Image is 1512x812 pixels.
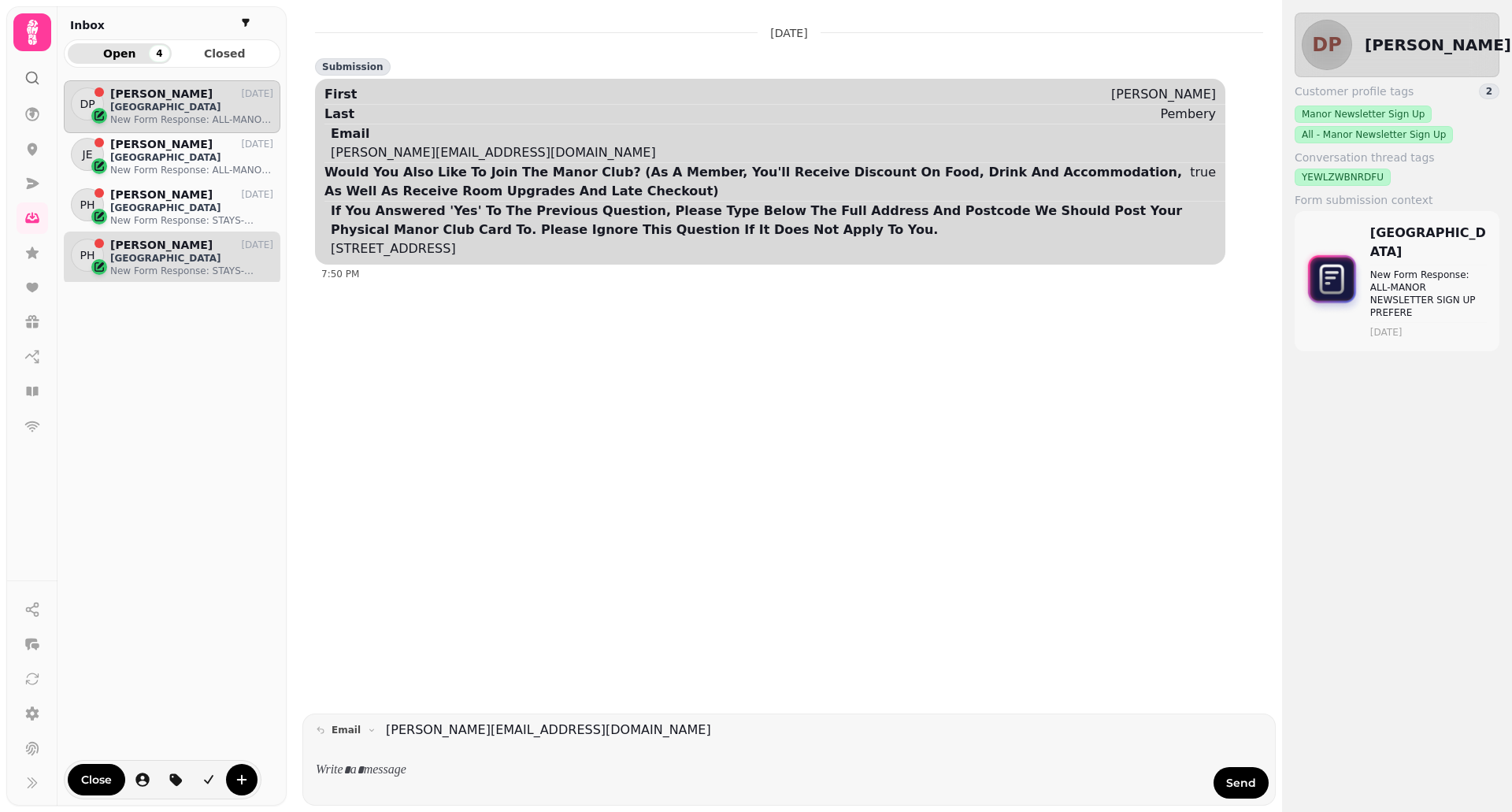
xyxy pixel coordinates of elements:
[241,239,273,251] p: [DATE]
[309,721,383,740] button: email
[226,764,258,795] button: create-convo
[1312,35,1342,54] span: DP
[1111,85,1216,104] div: [PERSON_NAME]
[110,202,273,214] p: [GEOGRAPHIC_DATA]
[110,188,213,202] p: [PERSON_NAME]
[331,124,369,143] div: Email
[110,113,273,126] p: New Form Response: ALL-MANOR NEWSLETTER SIGN UP PREFERE
[110,101,273,113] p: [GEOGRAPHIC_DATA]
[83,146,93,162] span: JE
[1301,248,1364,314] img: form-icon
[110,239,213,252] p: [PERSON_NAME]
[1479,83,1499,99] div: 2
[324,105,354,124] div: Last
[149,45,169,62] div: 4
[110,151,273,164] p: [GEOGRAPHIC_DATA]
[1365,34,1511,56] h2: [PERSON_NAME]
[1190,163,1216,182] div: true
[110,252,273,265] p: [GEOGRAPHIC_DATA]
[1370,224,1487,261] p: [GEOGRAPHIC_DATA]
[110,265,273,277] p: New Form Response: STAYS-MANOR NEWSLETTER SIGN UP PREF
[1295,192,1499,208] label: Form submission context
[1160,105,1216,124] div: Pembery
[1295,126,1453,143] div: All - Manor Newsletter Sign Up
[321,268,1225,280] div: 7:50 PM
[80,48,159,59] span: Open
[315,58,391,76] div: Submission
[70,17,105,33] h2: Inbox
[1226,777,1256,788] span: Send
[64,80,280,799] div: grid
[110,214,273,227] p: New Form Response: STAYS-MANOR NEWSLETTER SIGN UP PREF
[324,85,357,104] div: First
[110,164,273,176] p: New Form Response: ALL-MANOR NEWSLETTER SIGN UP PREFERE
[68,764,125,795] button: Close
[68,43,172,64] button: Open4
[80,247,95,263] span: PH
[770,25,807,41] p: [DATE]
[1295,150,1499,165] label: Conversation thread tags
[110,138,213,151] p: [PERSON_NAME]
[1370,326,1487,339] time: [DATE]
[241,138,273,150] p: [DATE]
[160,764,191,795] button: tag-thread
[1295,106,1432,123] div: Manor Newsletter Sign Up
[324,163,1184,201] div: Would You Also Like To Join The Manor Club? (As A Member, You'll Receive Discount On Food, Drink ...
[1295,169,1391,186] div: YEWLZWBNRDFU
[331,202,1222,239] div: If You Answered 'Yes' To The Previous Question, Please Type Below The Full Address And Postcode W...
[193,764,224,795] button: is-read
[1295,83,1414,99] span: Customer profile tags
[236,13,255,32] button: filter
[1214,767,1269,799] button: Send
[331,143,656,162] div: [PERSON_NAME][EMAIL_ADDRESS][DOMAIN_NAME]
[386,721,711,740] a: [PERSON_NAME][EMAIL_ADDRESS][DOMAIN_NAME]
[80,96,94,112] span: DP
[81,774,112,785] span: Close
[331,239,456,258] div: [STREET_ADDRESS]
[173,43,277,64] button: Closed
[186,48,265,59] span: Closed
[241,87,273,100] p: [DATE]
[1370,269,1487,319] p: New Form Response: ALL-MANOR NEWSLETTER SIGN UP PREFERE
[110,87,213,101] p: [PERSON_NAME]
[241,188,273,201] p: [DATE]
[80,197,95,213] span: PH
